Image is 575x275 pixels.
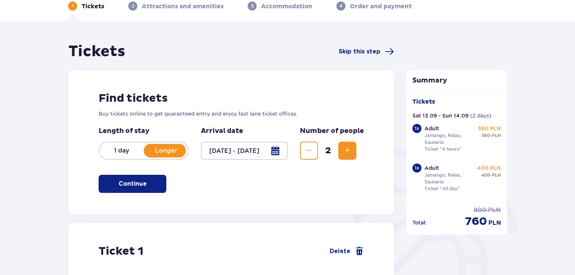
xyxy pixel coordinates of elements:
p: Arrival date [201,127,243,136]
p: PLN [488,206,501,214]
span: Skip this step [339,47,380,56]
p: 1 [72,3,74,9]
p: Buy tickets online to get guaranteed entry and enjoy fast lane ticket offices. [99,110,364,118]
p: 380 [481,132,490,139]
p: PLN [492,172,501,179]
p: 420 [481,172,490,179]
p: Order and payment [350,2,412,11]
p: 4 [339,3,342,9]
p: Tickets [82,2,104,11]
p: 360 PLN [478,125,501,132]
button: Decrease [300,142,318,160]
span: 2 [319,145,337,156]
p: Sat 13.09 - Sun 14.09 [412,112,469,119]
p: 760 [465,214,487,229]
p: 3 [251,3,254,9]
p: Ticket "4 hours" [424,146,461,153]
p: Longer [144,147,188,155]
p: 800 [474,206,487,214]
p: Jamango, Relax, Saunaria [424,172,476,185]
p: 400 PLN [477,164,501,172]
p: Ticket "All day" [424,185,460,192]
a: Delete [330,247,364,256]
h2: Find tickets [99,91,364,105]
span: Delete [330,247,350,255]
div: 1 x [412,124,421,133]
p: Total : [412,219,427,226]
p: PLN [492,132,501,139]
p: Ticket 1 [99,244,143,258]
div: 1 x [412,163,421,173]
button: Increase [338,142,356,160]
p: Attractions and amenities [142,2,224,11]
p: Jamango, Relax, Saunaria [424,132,476,146]
p: Number of people [300,127,364,136]
a: Skip this step [339,47,394,56]
p: Tickets [412,98,435,106]
p: Summary [406,76,507,85]
p: Continue [119,180,147,188]
p: Adult [424,125,439,132]
h1: Tickets [68,42,125,61]
p: ( 2 days ) [470,112,491,119]
p: Length of stay [99,127,189,136]
p: 1 day [99,147,144,155]
p: Adult [424,164,439,172]
button: Continue [99,175,166,193]
p: Accommodation [261,2,312,11]
p: 2 [132,3,134,9]
p: PLN [488,219,501,227]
